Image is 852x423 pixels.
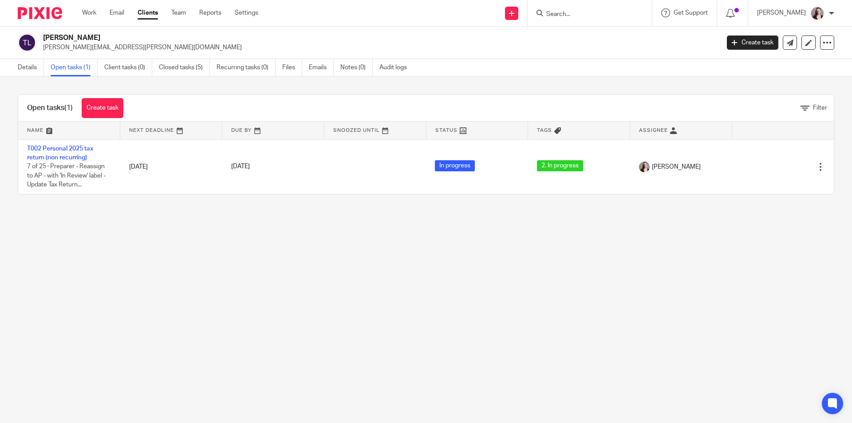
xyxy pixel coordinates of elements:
a: Recurring tasks (0) [217,59,276,76]
a: Closed tasks (5) [159,59,210,76]
input: Search [545,11,625,19]
a: Emails [309,59,334,76]
span: Tags [537,128,552,133]
a: Files [282,59,302,76]
span: Get Support [674,10,708,16]
a: Work [82,8,96,17]
img: Pixie [18,7,62,19]
a: Reports [199,8,221,17]
a: Create task [727,36,778,50]
img: High%20Res%20Andrew%20Price%20Accountants%20_Poppy%20Jakes%20Photography-3%20-%20Copy.jpg [639,162,650,172]
img: svg%3E [18,33,36,52]
img: High%20Res%20Andrew%20Price%20Accountants%20_Poppy%20Jakes%20Photography-3%20-%20Copy.jpg [810,6,824,20]
span: [PERSON_NAME] [652,162,701,171]
a: Email [110,8,124,17]
td: [DATE] [120,139,222,194]
span: Status [435,128,458,133]
a: Details [18,59,44,76]
a: Open tasks (1) [51,59,98,76]
a: Team [171,8,186,17]
a: Audit logs [379,59,414,76]
p: [PERSON_NAME] [757,8,806,17]
p: [PERSON_NAME][EMAIL_ADDRESS][PERSON_NAME][DOMAIN_NAME] [43,43,714,52]
span: 7 of 25 · Preparer - Reassign to AP - with 'In Review' label - Update Tax Return... [27,163,106,188]
a: T002 Personal 2025 tax return (non recurring) [27,146,93,161]
a: Settings [235,8,258,17]
h2: [PERSON_NAME] [43,33,580,43]
a: Notes (0) [340,59,373,76]
span: Snoozed Until [333,128,380,133]
span: Filter [813,105,827,111]
h1: Open tasks [27,103,73,113]
span: 2. In progress [537,160,583,171]
a: Clients [138,8,158,17]
span: [DATE] [231,164,250,170]
a: Client tasks (0) [104,59,152,76]
a: Create task [82,98,123,118]
span: (1) [64,104,73,111]
span: In progress [435,160,475,171]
